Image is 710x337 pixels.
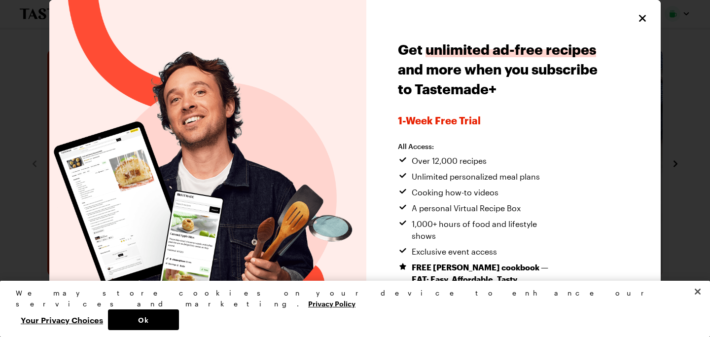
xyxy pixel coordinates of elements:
a: More information about your privacy, opens in a new tab [308,299,355,308]
h2: All Access: [398,142,561,151]
span: 1,000+ hours of food and lifestyle shows [412,218,561,242]
span: Over 12,000 recipes [412,155,487,167]
span: 1-week Free Trial [398,114,601,126]
span: Cooking how-to videos [412,187,498,198]
span: Exclusive event access [412,246,497,258]
h1: Get and more when you subscribe to Tastemade+ [398,39,601,99]
span: A personal Virtual Recipe Box [412,202,521,214]
div: We may store cookies on your device to enhance our services and marketing. [16,288,686,309]
button: Close [636,12,649,25]
span: FREE [PERSON_NAME] cookbook — EAT: Easy, Affordable, Tasty [412,262,561,285]
button: Your Privacy Choices [16,309,108,330]
button: Ok [108,309,179,330]
span: Unlimited personalized meal plans [412,171,540,183]
button: Close [687,281,709,302]
div: Privacy [16,288,686,330]
span: unlimited ad-free recipes [426,41,596,57]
